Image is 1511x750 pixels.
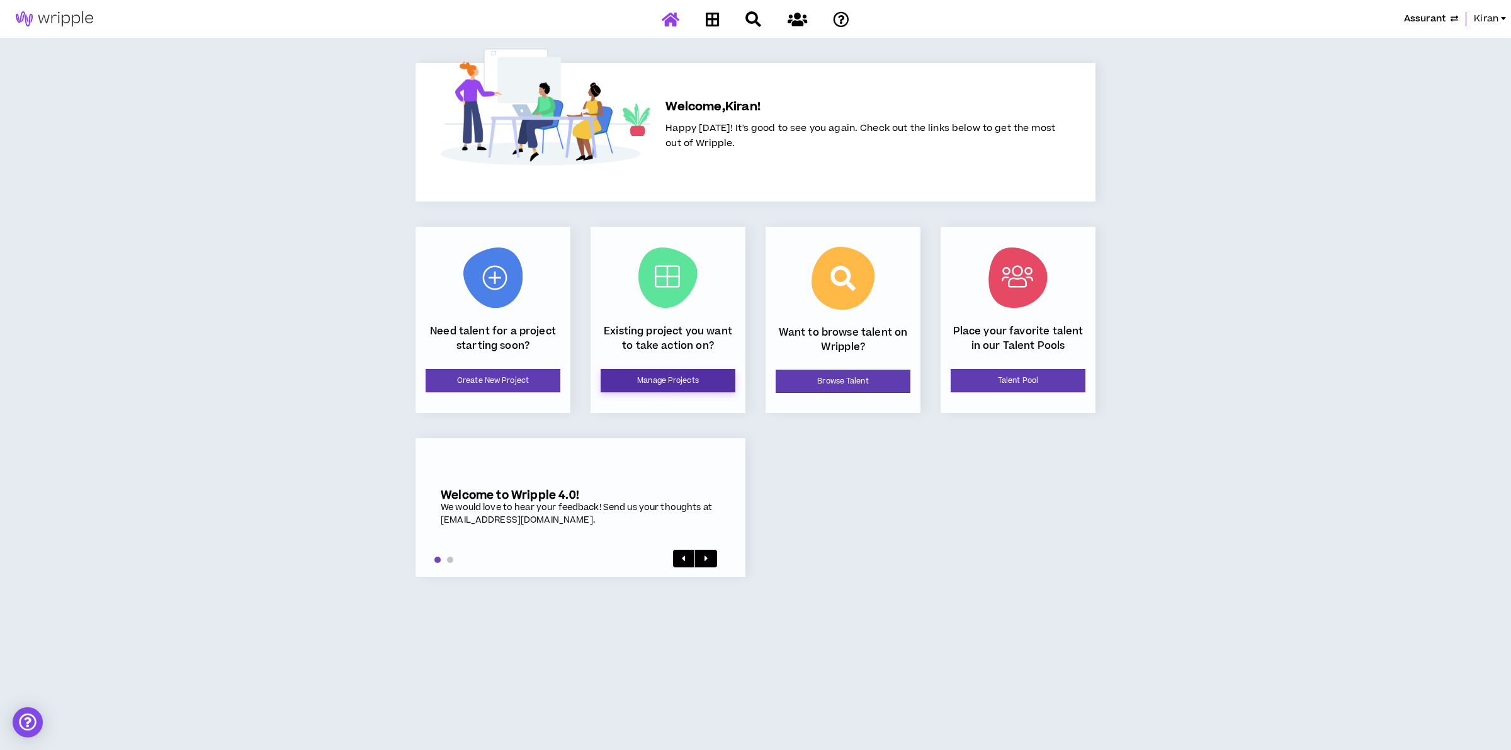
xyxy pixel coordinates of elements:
a: Talent Pool [951,369,1085,392]
div: We would love to hear your feedback! Send us your thoughts at [EMAIL_ADDRESS][DOMAIN_NAME]. [441,502,720,526]
p: Existing project you want to take action on? [601,324,735,353]
span: Kiran [1474,12,1498,26]
img: New Project [463,247,523,308]
span: Happy [DATE]! It's good to see you again. Check out the links below to get the most out of Wripple. [665,122,1055,150]
img: Talent Pool [988,247,1048,308]
img: Current Projects [638,247,698,308]
p: Want to browse talent on Wripple? [776,326,910,354]
p: Need talent for a project starting soon? [426,324,560,353]
div: Open Intercom Messenger [13,707,43,737]
a: Manage Projects [601,369,735,392]
a: Create New Project [426,369,560,392]
h5: Welcome to Wripple 4.0! [441,489,720,502]
span: Assurant [1404,12,1446,26]
p: Place your favorite talent in our Talent Pools [951,324,1085,353]
a: Browse Talent [776,370,910,393]
button: Assurant [1404,12,1458,26]
h5: Welcome, Kiran ! [665,98,1055,116]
